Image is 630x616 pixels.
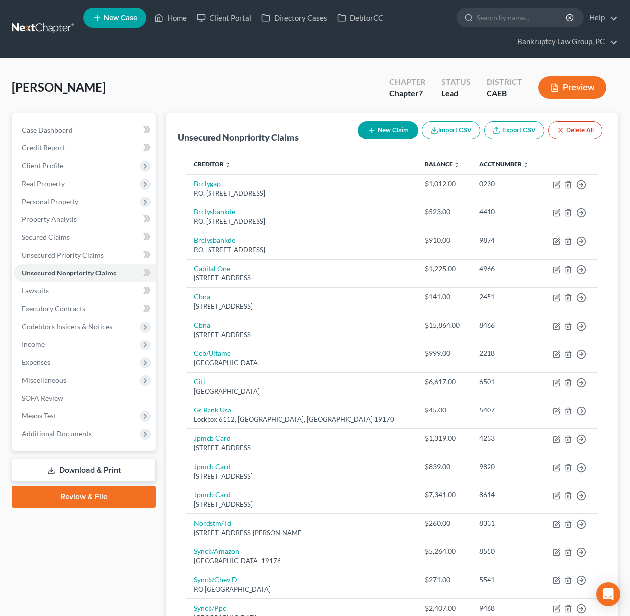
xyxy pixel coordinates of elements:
[194,274,409,283] div: [STREET_ADDRESS]
[479,490,533,500] div: 8614
[425,377,463,387] div: $6,617.00
[479,348,533,358] div: 2218
[425,462,463,472] div: $839.00
[192,9,256,27] a: Client Portal
[425,518,463,528] div: $260.00
[194,387,409,396] div: [GEOGRAPHIC_DATA]
[479,320,533,330] div: 8466
[22,143,65,152] span: Credit Report
[194,415,409,424] div: Lockbox 6112, [GEOGRAPHIC_DATA], [GEOGRAPHIC_DATA] 19170
[194,217,409,226] div: P.O. [STREET_ADDRESS]
[12,80,106,94] span: [PERSON_NAME]
[425,405,463,415] div: $45.00
[22,269,116,277] span: Unsecured Nonpriority Claims
[194,519,231,527] a: Nordstm/Td
[22,376,66,384] span: Miscellaneous
[425,575,463,585] div: $271.00
[479,179,533,189] div: 0230
[425,603,463,613] div: $2,407.00
[22,233,70,241] span: Secured Claims
[454,162,460,168] i: unfold_more
[194,207,235,216] a: Brclysbankde
[178,132,299,143] div: Unsecured Nonpriority Claims
[14,139,156,157] a: Credit Report
[225,162,231,168] i: unfold_more
[512,33,618,51] a: Bankruptcy Law Group, PC
[22,161,63,170] span: Client Profile
[358,121,418,139] button: New Claim
[14,121,156,139] a: Case Dashboard
[22,179,65,188] span: Real Property
[548,121,602,139] button: Delete All
[479,433,533,443] div: 4233
[441,88,471,99] div: Lead
[194,302,409,311] div: [STREET_ADDRESS]
[14,282,156,300] a: Lawsuits
[194,500,409,509] div: [STREET_ADDRESS]
[479,160,529,168] a: Acct Number unfold_more
[389,76,425,88] div: Chapter
[194,585,409,594] div: P.O [GEOGRAPHIC_DATA]
[194,556,409,566] div: [GEOGRAPHIC_DATA] 19176
[14,264,156,282] a: Unsecured Nonpriority Claims
[22,286,49,295] span: Lawsuits
[422,121,480,139] button: Import CSV
[256,9,332,27] a: Directory Cases
[194,528,409,538] div: [STREET_ADDRESS][PERSON_NAME]
[194,472,409,481] div: [STREET_ADDRESS]
[194,604,226,612] a: Syncb/Ppc
[194,547,239,555] a: Syncb/Amazon
[194,443,409,453] div: [STREET_ADDRESS]
[441,76,471,88] div: Status
[194,330,409,340] div: [STREET_ADDRESS]
[194,575,237,584] a: Syncb/Chev D
[22,322,112,331] span: Codebtors Insiders & Notices
[194,321,210,329] a: Cbna
[479,264,533,274] div: 4966
[596,582,620,606] div: Open Intercom Messenger
[584,9,618,27] a: Help
[419,88,423,98] span: 7
[22,411,56,420] span: Means Test
[425,547,463,556] div: $5,264.00
[425,433,463,443] div: $1,319.00
[194,490,231,499] a: Jpmcb Card
[194,434,231,442] a: Jpmcb Card
[479,207,533,217] div: 4410
[12,459,156,482] a: Download & Print
[389,88,425,99] div: Chapter
[194,349,231,357] a: Ccb/Ultamc
[194,236,235,244] a: Brclysbankde
[194,189,409,198] div: P.O. [STREET_ADDRESS]
[22,215,77,223] span: Property Analysis
[194,377,205,386] a: Citi
[194,406,231,414] a: Gs Bank Usa
[22,340,45,348] span: Income
[487,76,522,88] div: District
[22,358,50,366] span: Expenses
[14,246,156,264] a: Unsecured Priority Claims
[194,292,210,301] a: Cbna
[479,603,533,613] div: 9468
[332,9,388,27] a: DebtorCC
[149,9,192,27] a: Home
[487,88,522,99] div: CAEB
[425,348,463,358] div: $999.00
[14,210,156,228] a: Property Analysis
[194,245,409,255] div: P.O. [STREET_ADDRESS]
[194,264,230,273] a: Capital One
[425,292,463,302] div: $141.00
[479,235,533,245] div: 9874
[22,126,72,134] span: Case Dashboard
[479,547,533,556] div: 8550
[14,300,156,318] a: Executory Contracts
[484,121,544,139] a: Export CSV
[479,405,533,415] div: 5407
[22,429,92,438] span: Additional Documents
[425,235,463,245] div: $910.00
[194,462,231,471] a: Jpmcb Card
[22,304,85,313] span: Executory Contracts
[425,179,463,189] div: $1,012.00
[538,76,606,99] button: Preview
[22,251,104,259] span: Unsecured Priority Claims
